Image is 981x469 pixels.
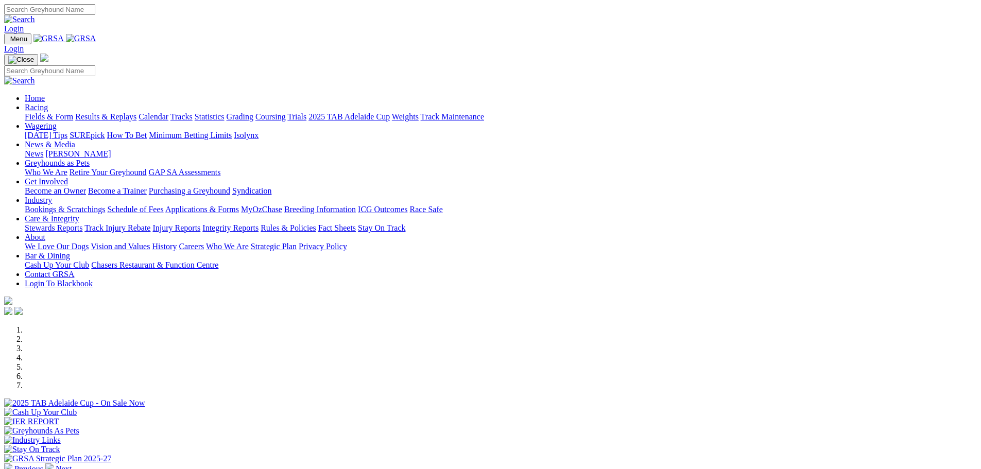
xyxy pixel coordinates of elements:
div: Greyhounds as Pets [25,168,977,177]
a: Care & Integrity [25,214,79,223]
a: Retire Your Greyhound [70,168,147,177]
img: GRSA Strategic Plan 2025-27 [4,454,111,463]
a: Home [25,94,45,102]
a: News [25,149,43,158]
a: Become a Trainer [88,186,147,195]
img: logo-grsa-white.png [4,297,12,305]
img: Search [4,76,35,85]
a: Stewards Reports [25,223,82,232]
a: Minimum Betting Limits [149,131,232,140]
img: Cash Up Your Club [4,408,77,417]
button: Toggle navigation [4,54,38,65]
a: Who We Are [206,242,249,251]
a: News & Media [25,140,75,149]
a: Calendar [139,112,168,121]
a: [DATE] Tips [25,131,67,140]
img: twitter.svg [14,307,23,315]
input: Search [4,4,95,15]
a: Applications & Forms [165,205,239,214]
div: About [25,242,977,251]
a: Wagering [25,121,57,130]
img: GRSA [33,34,64,43]
a: Tracks [170,112,193,121]
a: Cash Up Your Club [25,260,89,269]
img: Industry Links [4,436,61,445]
a: Racing [25,103,48,112]
a: Rules & Policies [261,223,316,232]
div: Industry [25,205,977,214]
img: Greyhounds As Pets [4,426,79,436]
a: Track Injury Rebate [84,223,150,232]
a: Bar & Dining [25,251,70,260]
a: We Love Our Dogs [25,242,89,251]
img: facebook.svg [4,307,12,315]
a: Bookings & Scratchings [25,205,105,214]
a: Trials [287,112,306,121]
div: Bar & Dining [25,260,977,270]
span: Menu [10,35,27,43]
a: ICG Outcomes [358,205,407,214]
img: Close [8,56,34,64]
a: Privacy Policy [299,242,347,251]
a: How To Bet [107,131,147,140]
a: Login [4,44,24,53]
a: Breeding Information [284,205,356,214]
div: Get Involved [25,186,977,196]
div: News & Media [25,149,977,159]
a: Results & Replays [75,112,136,121]
a: Login [4,24,24,33]
a: Injury Reports [152,223,200,232]
a: Contact GRSA [25,270,74,279]
a: Fact Sheets [318,223,356,232]
img: GRSA [66,34,96,43]
a: Grading [227,112,253,121]
a: Statistics [195,112,225,121]
a: Race Safe [409,205,442,214]
a: [PERSON_NAME] [45,149,111,158]
a: Track Maintenance [421,112,484,121]
a: About [25,233,45,241]
a: Who We Are [25,168,67,177]
a: Weights [392,112,419,121]
button: Toggle navigation [4,33,31,44]
a: Careers [179,242,204,251]
a: Stay On Track [358,223,405,232]
a: Chasers Restaurant & Function Centre [91,260,218,269]
a: Industry [25,196,52,204]
div: Wagering [25,131,977,140]
a: Isolynx [234,131,259,140]
div: Care & Integrity [25,223,977,233]
a: MyOzChase [241,205,282,214]
a: 2025 TAB Adelaide Cup [308,112,390,121]
a: Schedule of Fees [107,205,163,214]
a: Fields & Form [25,112,73,121]
a: Become an Owner [25,186,86,195]
a: GAP SA Assessments [149,168,221,177]
img: Search [4,15,35,24]
a: Coursing [255,112,286,121]
a: Purchasing a Greyhound [149,186,230,195]
a: Greyhounds as Pets [25,159,90,167]
a: Strategic Plan [251,242,297,251]
a: Integrity Reports [202,223,259,232]
img: logo-grsa-white.png [40,54,48,62]
a: Syndication [232,186,271,195]
img: 2025 TAB Adelaide Cup - On Sale Now [4,398,145,408]
img: IER REPORT [4,417,59,426]
img: Stay On Track [4,445,60,454]
a: History [152,242,177,251]
a: SUREpick [70,131,105,140]
a: Login To Blackbook [25,279,93,288]
a: Vision and Values [91,242,150,251]
input: Search [4,65,95,76]
a: Get Involved [25,177,68,186]
div: Racing [25,112,977,121]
